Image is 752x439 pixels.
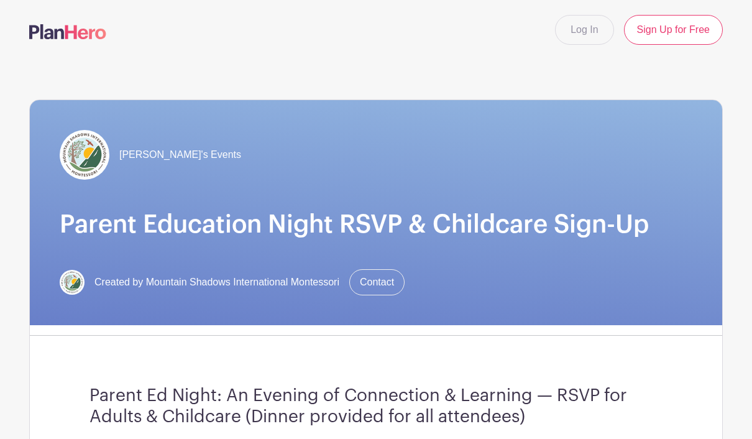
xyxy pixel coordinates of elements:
img: MSIM_LogoCircular.jpg [60,270,85,295]
h3: Parent Ed Night: An Evening of Connection & Learning — RSVP for Adults & Childcare (Dinner provid... [89,386,663,427]
h1: Parent Education Night RSVP & Childcare Sign-Up [60,210,692,239]
img: logo-507f7623f17ff9eddc593b1ce0a138ce2505c220e1c5a4e2b4648c50719b7d32.svg [29,24,106,39]
img: MSIM_LogoCircular.jpeg [60,130,109,180]
span: Created by Mountain Shadows International Montessori [94,275,339,290]
a: Log In [555,15,613,45]
a: Contact [349,269,405,295]
span: [PERSON_NAME]'s Events [119,147,241,162]
a: Sign Up for Free [624,15,723,45]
